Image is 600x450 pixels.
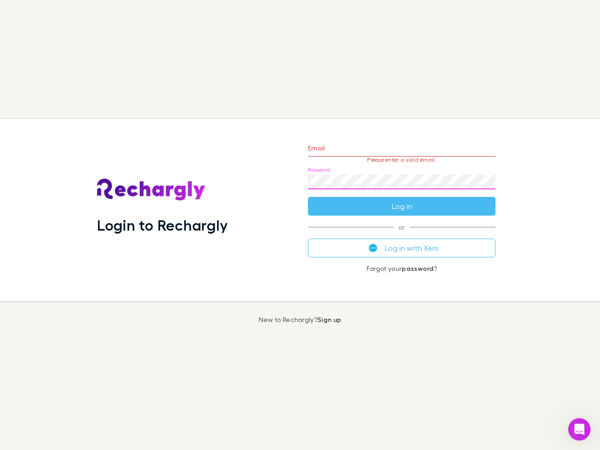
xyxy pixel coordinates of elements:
[308,166,330,173] label: Password
[97,179,206,201] img: Rechargly's Logo
[568,418,591,441] iframe: Intercom live chat
[259,316,342,323] p: New to Rechargly?
[308,197,495,216] button: Log in
[97,216,228,234] h1: Login to Rechargly
[369,244,377,252] img: Xero's logo
[308,239,495,257] button: Log in with Xero
[308,265,495,272] p: Forgot your ?
[402,264,434,272] a: password
[308,157,495,163] p: Please enter a valid email.
[317,315,341,323] a: Sign up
